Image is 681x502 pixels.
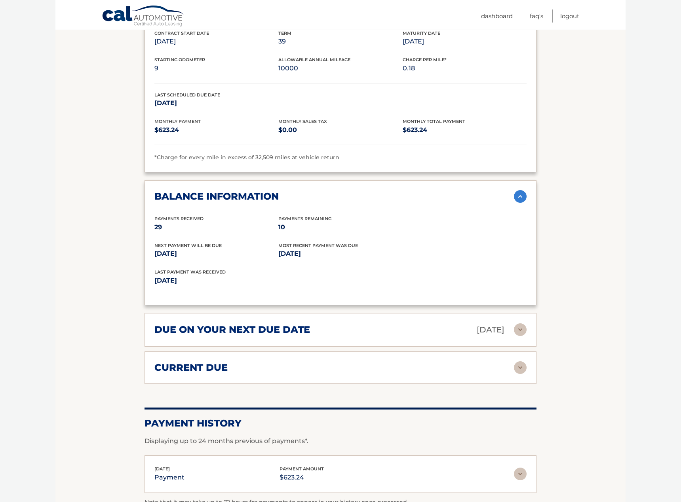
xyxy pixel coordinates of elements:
a: Cal Automotive [102,5,185,28]
h2: balance information [154,191,279,202]
span: *Charge for every mile in excess of 32,509 miles at vehicle return [154,154,339,161]
p: 9 [154,63,278,74]
img: accordion-active.svg [514,190,527,203]
h2: due on your next due date [154,324,310,336]
span: Last Scheduled Due Date [154,92,220,98]
a: Logout [560,9,579,23]
h2: current due [154,362,228,374]
p: [DATE] [154,275,340,286]
p: 39 [278,36,402,47]
p: Displaying up to 24 months previous of payments*. [145,436,536,446]
p: $623.24 [403,125,527,136]
span: Payments Remaining [278,216,331,221]
span: Starting Odometer [154,57,205,62]
span: Monthly Payment [154,119,201,124]
p: [DATE] [403,36,527,47]
span: Payments Received [154,216,204,221]
p: $623.24 [280,472,324,483]
p: 29 [154,222,278,233]
p: $623.24 [154,125,278,136]
span: Last Payment was received [154,269,226,275]
span: Most Recent Payment Was Due [278,243,358,248]
span: Next Payment will be due [154,243,222,248]
a: FAQ's [530,9,543,23]
span: Maturity Date [403,30,440,36]
p: $0.00 [278,125,402,136]
p: 10000 [278,63,402,74]
img: accordion-rest.svg [514,468,527,480]
span: Contract Start Date [154,30,209,36]
span: Monthly Sales Tax [278,119,327,124]
span: [DATE] [154,466,170,472]
img: accordion-rest.svg [514,323,527,336]
p: [DATE] [477,323,504,337]
a: Dashboard [481,9,513,23]
span: payment amount [280,466,324,472]
img: accordion-rest.svg [514,361,527,374]
p: [DATE] [278,248,402,259]
span: Monthly Total Payment [403,119,465,124]
p: payment [154,472,185,483]
span: Charge Per Mile* [403,57,447,62]
p: [DATE] [154,98,278,109]
p: [DATE] [154,248,278,259]
p: 10 [278,222,402,233]
span: Term [278,30,291,36]
h2: Payment History [145,417,536,429]
p: [DATE] [154,36,278,47]
span: Allowable Annual Mileage [278,57,350,62]
p: 0.18 [403,63,527,74]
